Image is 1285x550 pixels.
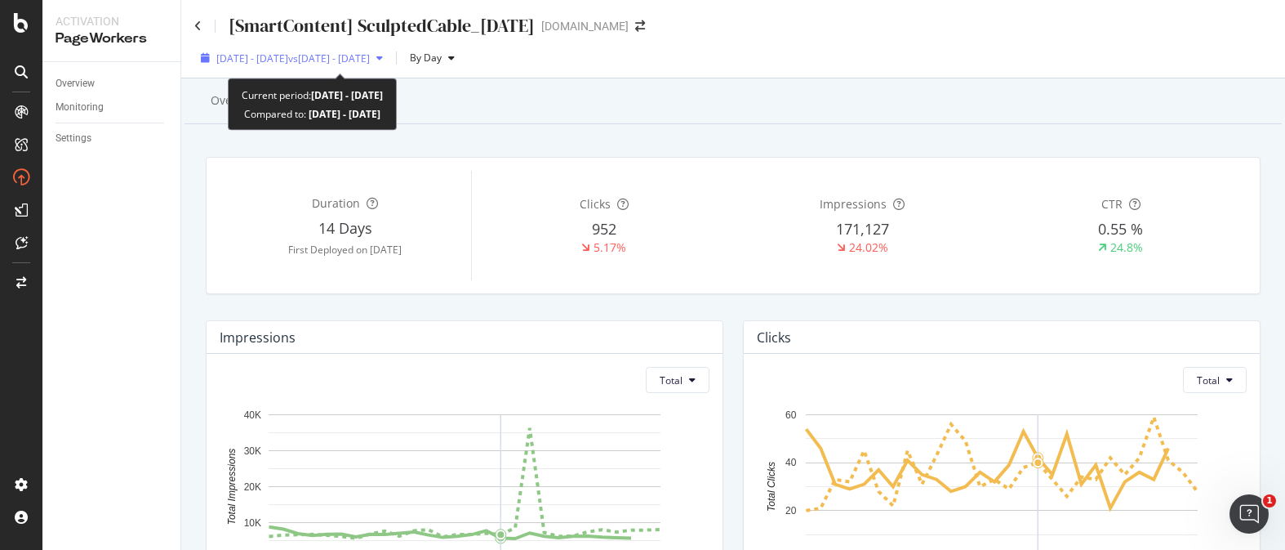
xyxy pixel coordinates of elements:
div: Current period: [242,86,383,105]
div: 5.17% [594,239,626,256]
div: Overview [211,92,261,109]
span: Clicks [580,196,611,212]
text: Total Impressions [226,449,238,525]
div: Activation [56,13,167,29]
div: Settings [56,130,91,147]
button: Total [1183,367,1247,393]
text: 40K [244,409,261,421]
b: [DATE] - [DATE] [306,107,380,121]
span: 171,127 [836,219,889,239]
div: [DOMAIN_NAME] [541,18,629,34]
div: Compared to: [244,105,380,123]
span: Impressions [820,196,887,212]
div: 24.8% [1110,239,1143,256]
span: Duration [312,195,360,211]
text: Total Clicks [766,462,777,512]
a: Click to go back [194,20,202,32]
button: By Day [403,45,461,71]
div: arrow-right-arrow-left [635,20,645,32]
text: 10K [244,517,261,529]
text: 40 [785,458,797,469]
span: [DATE] - [DATE] [216,51,288,65]
span: Total [660,373,683,387]
span: 14 Days [318,218,372,238]
div: 24.02% [849,239,888,256]
span: CTR [1101,196,1123,212]
span: 952 [592,219,616,239]
iframe: Intercom live chat [1229,494,1269,534]
text: 30K [244,445,261,457]
b: [DATE] - [DATE] [311,88,383,102]
a: Monitoring [56,99,169,116]
button: [DATE] - [DATE]vs[DATE] - [DATE] [194,45,389,71]
span: 0.55 % [1098,219,1143,239]
span: vs [DATE] - [DATE] [288,51,370,65]
text: 20K [244,481,261,493]
div: Monitoring [56,99,104,116]
div: Impressions [220,329,296,346]
div: PageWorkers [56,29,167,48]
div: First Deployed on [DATE] [220,243,471,257]
text: 20 [785,505,797,516]
span: By Day [403,51,442,65]
span: Total [1197,373,1220,387]
button: Total [646,367,709,393]
a: Settings [56,130,169,147]
div: Clicks [757,329,791,346]
div: [SmartContent] SculptedCable_[DATE] [229,13,535,38]
span: 1 [1263,494,1276,508]
a: Overview [56,75,169,92]
text: 60 [785,409,797,421]
div: Overview [56,75,95,92]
